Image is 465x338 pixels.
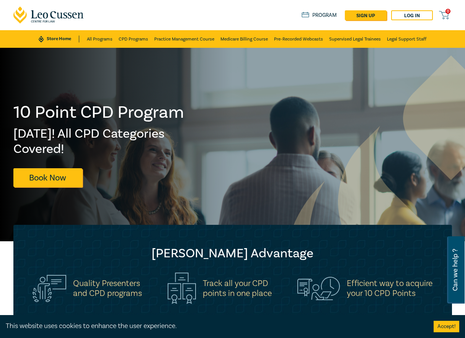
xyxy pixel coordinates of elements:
h5: Efficient way to acquire your 10 CPD Points [347,278,432,298]
img: Efficient way to acquire<br>your 10 CPD Points [297,277,340,300]
h2: [DATE]! All CPD Categories Covered! [13,126,185,157]
a: Book Now [13,168,82,187]
a: Log in [391,10,433,20]
h1: 10 Point CPD Program [13,102,185,122]
a: All Programs [87,30,113,48]
div: This website uses cookies to enhance the user experience. [6,321,422,331]
a: Practice Management Course [154,30,214,48]
a: Program [302,12,337,19]
a: Supervised Legal Trainees [329,30,381,48]
a: Store Home [39,36,79,42]
span: 0 [445,9,450,14]
img: Track all your CPD<br>points in one place [168,273,196,304]
button: Accept cookies [434,321,459,332]
h5: Track all your CPD points in one place [203,278,272,298]
a: Medicare Billing Course [220,30,268,48]
h5: Quality Presenters and CPD programs [73,278,142,298]
a: Legal Support Staff [387,30,426,48]
a: CPD Programs [119,30,148,48]
span: Can we help ? [452,241,459,299]
h2: [PERSON_NAME] Advantage [29,246,437,261]
a: sign up [345,10,387,20]
img: Quality Presenters<br>and CPD programs [33,275,66,302]
a: Pre-Recorded Webcasts [274,30,323,48]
